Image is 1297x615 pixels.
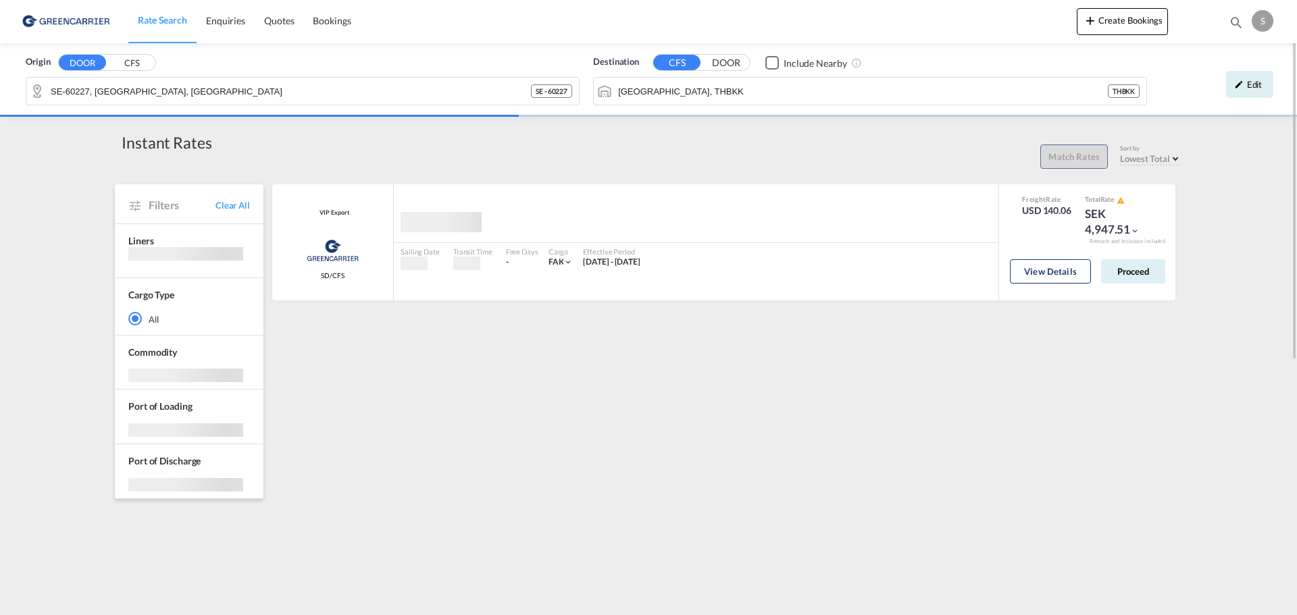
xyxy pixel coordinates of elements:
span: Liners [128,235,153,246]
span: Port of Loading [128,400,193,412]
span: SD/CFS [321,271,344,280]
span: SE - 60227 [536,86,567,96]
md-icon: icon-chevron-down [1130,226,1140,236]
span: Port of Discharge [128,455,201,466]
button: Proceed [1101,259,1165,284]
span: Enquiries [206,15,245,26]
div: icon-magnify [1229,15,1244,35]
span: Destination [593,55,639,69]
div: Instant Rates [122,132,212,153]
md-icon: icon-magnify [1229,15,1244,30]
div: S [1252,10,1273,32]
div: Include Nearby [784,57,847,70]
div: 01 Aug 2025 - 31 Aug 2025 [583,257,640,268]
md-icon: icon-alert [1117,196,1125,205]
div: - [506,257,509,268]
md-input-container: Bangkok, THBKK [594,78,1146,105]
button: DOOR [703,55,750,71]
img: 609dfd708afe11efa14177256b0082fb.png [20,6,111,36]
div: Sort by [1120,144,1182,153]
div: THBKK [1108,84,1140,98]
span: Bookings [313,15,351,26]
div: Freight Rate [1022,194,1071,204]
div: Effective Period [583,246,640,257]
md-icon: icon-plus 400-fg [1082,12,1098,28]
button: View Details [1010,259,1091,284]
div: Contract / Rate Agreement / Tariff / Spot Pricing Reference Number: VIP Export [316,209,349,217]
div: USD 140.06 [1022,204,1071,217]
button: CFS [653,55,701,70]
button: icon-plus 400-fgCreate Bookings [1077,8,1168,35]
md-icon: icon-chevron-down [563,257,573,267]
span: Quotes [264,15,294,26]
span: [DATE] - [DATE] [583,257,640,267]
md-icon: Unchecked: Ignores neighbouring ports when fetching rates.Checked : Includes neighbouring ports w... [851,57,862,68]
input: Search by Door [51,81,531,101]
img: Greencarrier Consolidators [303,234,363,267]
span: Rate Search [138,14,187,26]
span: Origin [26,55,50,69]
span: Lowest Total [1120,153,1170,164]
div: SEK 4,947.51 [1085,206,1152,238]
span: Filters [149,198,215,213]
span: FAK [549,257,564,267]
md-radio-button: All [128,312,250,325]
md-input-container: SE-60227, Norrköping, Östergötland [26,78,579,105]
button: CFS [108,55,155,71]
div: Total Rate [1085,194,1152,205]
md-select: Select: Lowest Total [1120,150,1182,165]
div: Transit Time [453,246,492,257]
div: icon-pencilEdit [1226,71,1273,98]
div: Remark and Inclusion included [1079,238,1175,245]
span: VIP Export [316,209,349,217]
span: Clear All [215,199,250,211]
div: Free Days [506,246,538,257]
md-checkbox: Checkbox No Ink [765,55,847,70]
button: Match Rates [1040,144,1108,169]
button: DOOR [59,55,106,70]
div: Cargo [549,246,574,257]
md-icon: icon-pencil [1234,80,1244,89]
div: Sailing Date [401,246,440,257]
div: Cargo Type [128,288,174,302]
span: Commodity [128,346,177,358]
input: Search by Port [618,81,1108,101]
button: icon-alert [1115,195,1125,205]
